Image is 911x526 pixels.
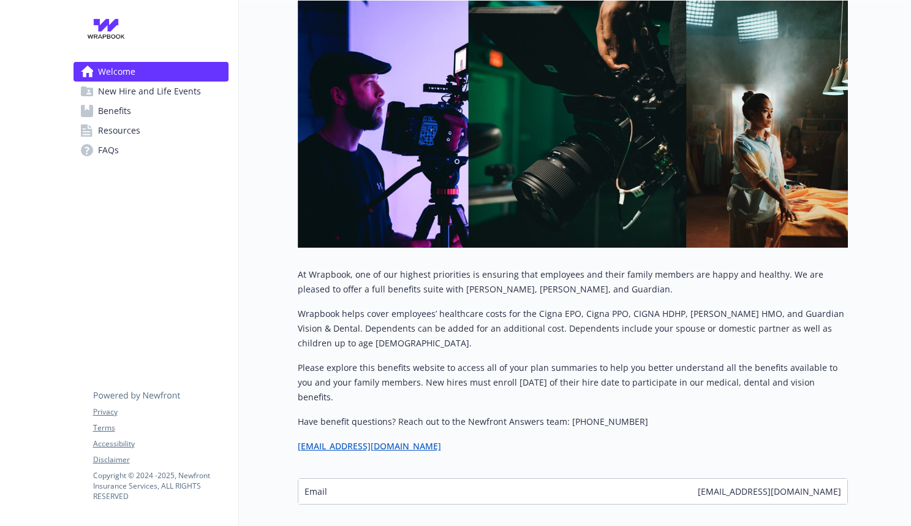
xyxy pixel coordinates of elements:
[298,360,848,405] p: Please explore this benefits website to access all of your plan summaries to help you better unde...
[74,62,229,82] a: Welcome
[74,82,229,101] a: New Hire and Life Events
[98,82,201,101] span: New Hire and Life Events
[304,485,327,498] span: Email
[298,440,441,452] a: [EMAIL_ADDRESS][DOMAIN_NAME]
[93,454,228,465] a: Disclaimer
[93,406,228,417] a: Privacy
[98,101,131,121] span: Benefits
[98,121,140,140] span: Resources
[98,140,119,160] span: FAQs
[93,470,228,501] p: Copyright © 2024 - 2025 , Newfront Insurance Services, ALL RIGHTS RESERVED
[98,62,135,82] span: Welcome
[74,121,229,140] a: Resources
[93,422,228,433] a: Terms
[298,414,848,429] p: Have benefit questions? Reach out to the Newfront Answers team: [PHONE_NUMBER]
[93,438,228,449] a: Accessibility
[298,267,848,297] p: At Wrapbook, one of our highest priorities is ensuring that employees and their family members ar...
[698,485,841,498] span: [EMAIL_ADDRESS][DOMAIN_NAME]
[74,101,229,121] a: Benefits
[74,140,229,160] a: FAQs
[298,307,848,351] p: Wrapbook helps cover employees’ healthcare costs for the Cigna EPO, Cigna PPO, CIGNA HDHP, [PERSO...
